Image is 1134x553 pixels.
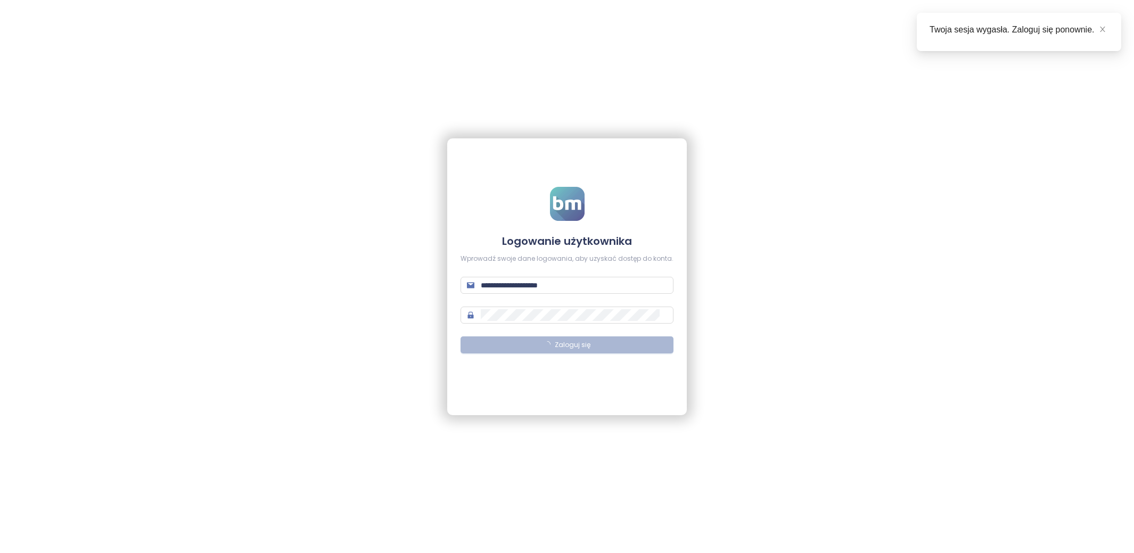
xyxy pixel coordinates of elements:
button: Zaloguj się [461,336,673,353]
div: Twoja sesja wygasła. Zaloguj się ponownie. [930,23,1108,36]
img: logo [550,187,585,221]
span: close [1099,26,1106,33]
span: loading [544,341,550,348]
div: Wprowadź swoje dane logowania, aby uzyskać dostęp do konta. [461,254,673,264]
h4: Logowanie użytkownika [461,234,673,249]
span: lock [467,311,474,319]
span: Zaloguj się [555,340,590,350]
span: mail [467,282,474,289]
